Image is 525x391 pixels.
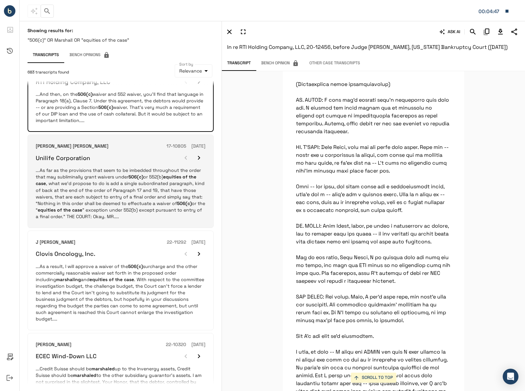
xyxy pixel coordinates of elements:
[478,7,501,16] div: Matter: 162016.540636
[503,369,518,384] div: Open Intercom Messenger
[128,174,143,180] em: 506(c)
[509,26,520,37] button: Share Transcript
[36,352,97,360] h6: ECEC Wind-Down LLC
[28,47,64,63] button: Transcripts
[56,277,81,282] em: marshaling
[69,52,110,58] span: Bench Opinions
[351,373,396,383] button: SCROLL TO TOP
[36,154,90,162] h6: Unilife Corporation
[98,104,113,110] em: 506(c)
[28,69,69,76] span: 683 transcripts found
[128,263,143,269] em: 506(c)
[495,26,506,37] button: Download Transcript
[28,28,214,33] h6: Showing results for:
[438,26,462,37] button: ASK AI
[179,61,193,67] label: Sort by
[89,277,134,282] em: equities of the case
[36,143,108,150] h6: [PERSON_NAME] [PERSON_NAME]
[36,341,71,348] h6: [PERSON_NAME]
[36,91,205,124] p: ...And then, on the waiver and 552 waiver, you'll find that language in Paragraph 18(a), Clause 7...
[28,5,41,18] span: This feature has been disabled by your account admin.
[36,174,196,186] em: equities of the case
[166,143,186,150] h6: 17-10805
[167,239,186,246] h6: 22-11292
[475,4,513,18] button: Matter: 162016.540636
[166,341,186,348] h6: 22-10320
[467,26,478,37] button: Search
[304,57,365,70] button: Other Case Transcripts
[191,341,205,348] h6: [DATE]
[256,57,304,70] span: This feature has been disabled by your account admin.
[91,366,115,372] em: marshaled
[481,26,492,37] button: Copy Citation
[73,372,96,378] em: marshaled
[36,78,110,86] h6: RTI Holding Company, LLC
[36,250,95,257] h6: Clovis Oncology, Inc.
[177,200,192,206] em: 506(c)
[175,64,212,77] div: Relevance
[227,44,508,51] span: In re RTI Holding Company, LLC, 20-12456, before Judge [PERSON_NAME], [US_STATE] Bankruptcy Court...
[222,57,256,70] button: Transcript
[36,167,205,219] p: ...As far as the provisions that seem to be imbedded throughout the order that may subliminally g...
[28,37,214,43] p: "506(c)" OR Marshal! OR "equities of the case"
[36,239,75,246] h6: J [PERSON_NAME]
[38,207,82,213] em: equities of the case
[261,60,299,67] span: Bench Opinion
[191,239,205,246] h6: [DATE]
[78,91,92,97] em: 506(c)
[36,263,205,322] p: ...As a result, I will approve a waiver of the surcharge and the other commercially reasonable wa...
[191,143,205,150] h6: [DATE]
[64,47,115,63] span: This feature has been disabled by your account admin.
